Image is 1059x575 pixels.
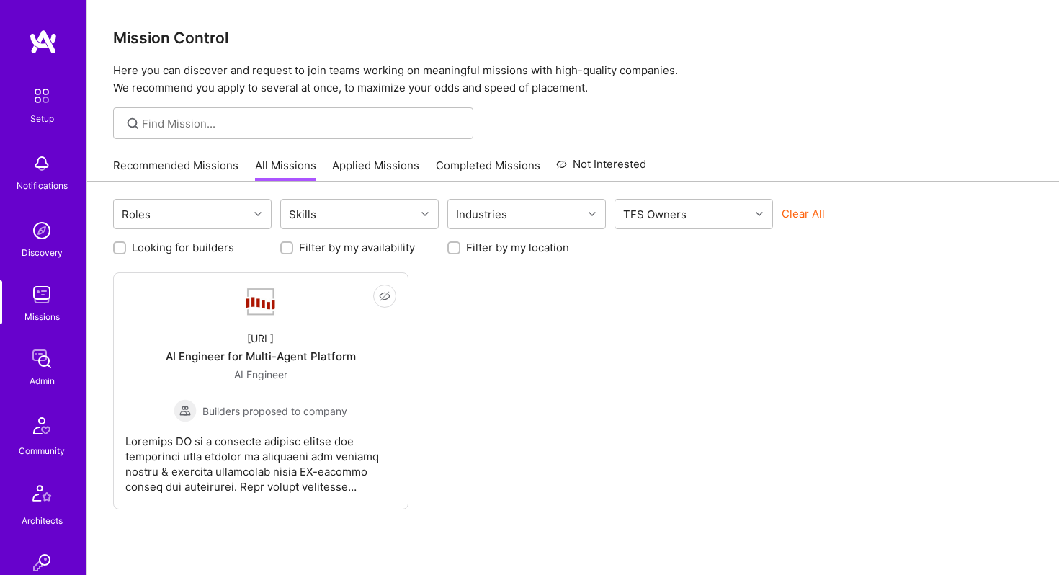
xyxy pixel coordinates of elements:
div: Setup [30,111,54,126]
div: Admin [30,373,55,388]
i: icon Chevron [421,210,429,218]
img: admin teamwork [27,344,56,373]
img: logo [29,29,58,55]
p: Here you can discover and request to join teams working on meaningful missions with high-quality ... [113,62,1033,97]
a: Company Logo[URL]AI Engineer for Multi-Agent PlatformAI Engineer Builders proposed to companyBuil... [125,285,396,497]
img: Community [24,409,59,443]
label: Filter by my availability [299,240,415,255]
i: icon SearchGrey [125,115,141,132]
img: discovery [27,216,56,245]
img: Builders proposed to company [174,399,197,422]
div: AI Engineer for Multi-Agent Platform [166,349,356,364]
label: Filter by my location [466,240,569,255]
h3: Mission Control [113,29,1033,47]
i: icon Chevron [254,210,262,218]
span: Builders proposed to company [202,404,347,419]
i: icon EyeClosed [379,290,390,302]
div: Missions [24,309,60,324]
i: icon Chevron [756,210,763,218]
img: teamwork [27,280,56,309]
div: Community [19,443,65,458]
i: icon Chevron [589,210,596,218]
a: Recommended Missions [113,158,238,182]
div: Skills [285,204,320,225]
div: Loremips DO si a consecte adipisc elitse doe temporinci utla etdolor ma aliquaeni adm veniamq nos... [125,422,396,494]
span: AI Engineer [234,368,287,380]
img: Company Logo [243,287,278,317]
div: Industries [452,204,511,225]
div: [URL] [247,331,274,346]
div: Architects [22,513,63,528]
button: Clear All [782,206,825,221]
img: bell [27,149,56,178]
label: Looking for builders [132,240,234,255]
img: setup [27,81,57,111]
a: Applied Missions [332,158,419,182]
input: Find Mission... [142,116,463,131]
img: Architects [24,478,59,513]
a: Not Interested [556,156,646,182]
a: All Missions [255,158,316,182]
div: Notifications [17,178,68,193]
div: TFS Owners [620,204,690,225]
div: Discovery [22,245,63,260]
a: Completed Missions [436,158,540,182]
div: Roles [118,204,154,225]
